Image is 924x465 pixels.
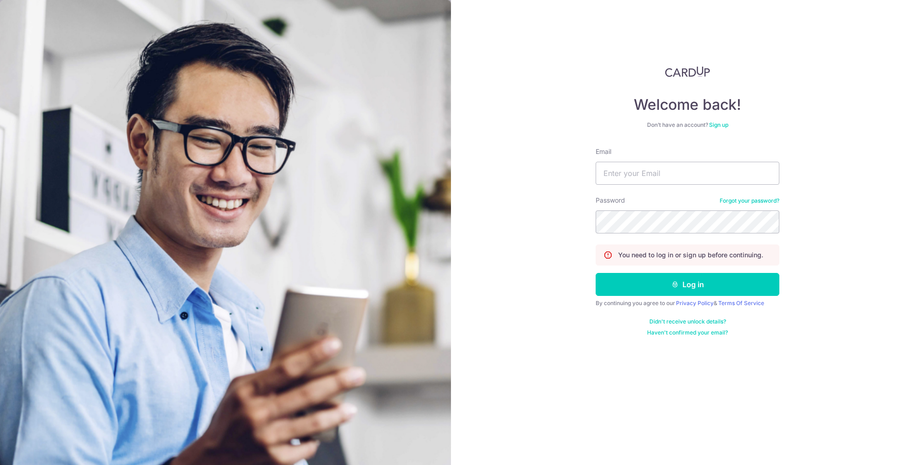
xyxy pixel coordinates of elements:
[647,329,728,336] a: Haven't confirmed your email?
[596,196,625,205] label: Password
[665,66,710,77] img: CardUp Logo
[649,318,726,325] a: Didn't receive unlock details?
[596,162,779,185] input: Enter your Email
[596,147,611,156] label: Email
[618,250,763,260] p: You need to log in or sign up before continuing.
[596,121,779,129] div: Don’t have an account?
[720,197,779,204] a: Forgot your password?
[596,300,779,307] div: By continuing you agree to our &
[709,121,728,128] a: Sign up
[676,300,714,306] a: Privacy Policy
[596,273,779,296] button: Log in
[596,96,779,114] h4: Welcome back!
[718,300,764,306] a: Terms Of Service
